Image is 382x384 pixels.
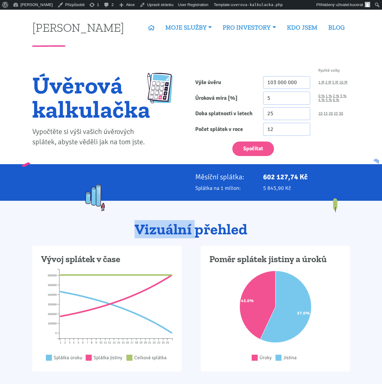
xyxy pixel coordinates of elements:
[263,184,350,192] p: 5 845,90 Kč
[191,107,259,120] label: Doba splatnosti v letech
[160,21,217,34] a: MOJE SLUŽBY
[195,184,255,192] p: Splátka na 1 milion:
[161,341,164,344] tspan: 24
[191,92,259,105] label: Úroková míra [%]
[332,80,338,84] a: 5 M
[231,2,283,7] span: uverova-kalkulacka.php
[47,283,56,287] tspan: 500000
[99,341,102,344] tspan: 10
[333,94,339,98] a: 2 %
[191,123,259,136] label: Počet splátek v roce
[47,293,56,297] tspan: 400000
[209,254,341,265] h3: Poměr splátek jistiny a úroků
[148,341,151,344] tspan: 21
[55,331,56,335] tspan: 0
[318,112,323,116] a: 10
[32,127,150,147] p: Vypočtěte si výši vašich úvěrových splátek, abyste věděli jak na tom jste.
[323,112,328,116] a: 15
[103,341,107,344] tspan: 11
[152,341,155,344] tspan: 22
[82,341,84,344] tspan: 6
[329,112,333,116] a: 20
[41,254,173,265] h3: Vývoj splátek v čase
[139,341,142,344] tspan: 19
[325,80,331,84] a: 2 M
[318,98,325,102] a: 4 %
[318,94,325,98] a: 0 %
[47,312,56,316] tspan: 200000
[340,94,346,98] a: 3 %
[191,76,259,89] label: Výše úvěru
[64,341,66,344] tspan: 2
[47,303,56,306] tspan: 300000
[339,80,347,84] a: 10 M
[326,98,332,102] a: 5 %
[135,341,138,344] tspan: 18
[130,341,133,344] tspan: 17
[78,341,79,344] tspan: 5
[126,341,129,344] tspan: 16
[157,341,160,344] tspan: 23
[60,341,61,344] tspan: 1
[121,341,124,344] tspan: 15
[32,21,124,33] a: [PERSON_NAME]
[323,21,350,34] a: BLOG
[318,80,324,84] a: 1 M
[326,94,332,98] a: 1 %
[282,21,323,34] a: KDO JSEM
[334,112,338,116] a: 25
[87,341,88,344] tspan: 7
[95,341,97,344] tspan: 9
[32,221,350,238] h2: Vizuální přehled
[117,341,120,344] tspan: 14
[195,173,255,181] p: Měsíční splátka:
[166,341,169,344] tspan: 25
[333,98,339,102] a: 6 %
[112,341,115,344] tspan: 13
[108,341,111,344] tspan: 12
[73,341,75,344] tspan: 4
[339,112,343,116] a: 30
[47,322,56,325] tspan: 100000
[69,341,70,344] tspan: 3
[217,21,281,34] a: PRO INVESTORY
[263,173,350,181] p: 602 127,74 Kč
[350,2,363,7] span: kucerat
[32,73,150,121] h1: Úvěrová kalkulačka
[232,142,274,156] button: Spočítat
[318,69,340,73] span: Rychlé volby
[144,341,147,344] tspan: 20
[91,341,92,344] tspan: 8
[47,274,56,277] tspan: 600000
